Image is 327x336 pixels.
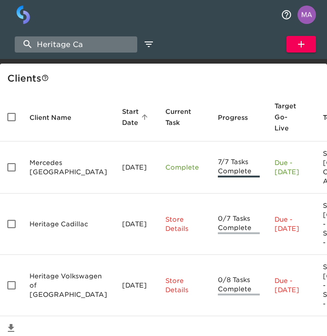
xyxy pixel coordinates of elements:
[22,255,115,316] td: Heritage Volkswagen of [GEOGRAPHIC_DATA]
[115,141,158,194] td: [DATE]
[274,215,308,233] p: Due - [DATE]
[29,112,83,123] span: Client Name
[17,6,30,24] img: logo
[210,141,267,194] td: 7/7 Tasks Complete
[218,112,260,123] span: Progress
[115,194,158,255] td: [DATE]
[298,6,316,24] img: Profile
[7,71,323,86] div: Client s
[165,106,203,128] span: Current Task
[165,163,203,172] p: Complete
[210,255,267,316] td: 0/8 Tasks Complete
[41,74,49,82] svg: This is a list of all of your clients and clients shared with you
[122,106,151,128] span: Start Date
[165,215,203,233] p: Store Details
[275,4,298,26] button: notifications
[115,255,158,316] td: [DATE]
[165,106,191,128] span: This is the next Task in this Hub that should be completed
[22,141,115,194] td: Mercedes [GEOGRAPHIC_DATA]
[22,194,115,255] td: Heritage Cadillac
[165,276,203,295] p: Store Details
[210,194,267,255] td: 0/7 Tasks Complete
[274,158,308,177] p: Due - [DATE]
[274,276,308,295] p: Due - [DATE]
[274,100,296,134] span: Calculated based on the start date and the duration of all Tasks contained in this Hub.
[15,36,137,53] input: search
[274,100,308,134] span: Target Go-Live
[141,36,157,52] button: edit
